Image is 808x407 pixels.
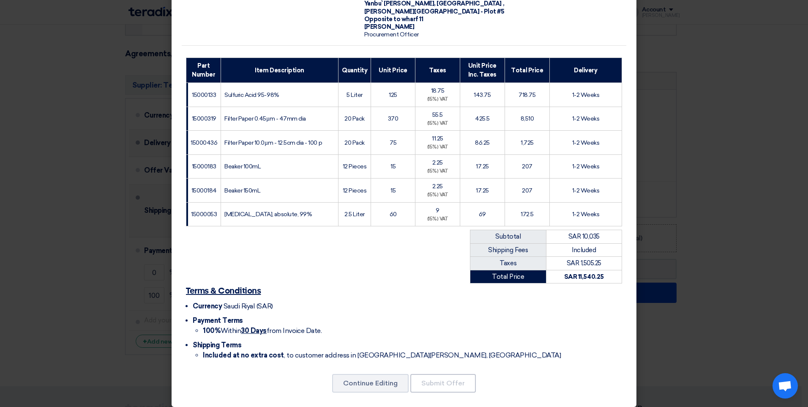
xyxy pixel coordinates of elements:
[186,83,221,107] td: 15000133
[390,211,397,218] span: 60
[475,115,490,122] span: 425.5
[224,187,260,194] span: Beaker 150mL
[332,374,409,393] button: Continue Editing
[224,115,306,122] span: Filter Paper 0.45µm - 47mm dia
[186,202,221,226] td: 15000053
[203,351,284,359] strong: Included at no extra cost
[522,187,532,194] span: 207
[476,163,489,170] span: 17.25
[572,139,600,146] span: 1-2 Weeks
[224,211,312,218] span: [MEDICAL_DATA], absolute, 99%
[419,96,456,103] div: (15%) VAT
[475,139,490,146] span: 86.25
[432,183,443,190] span: 2.25
[572,115,600,122] span: 1-2 Weeks
[432,159,443,166] span: 2.25
[347,91,363,99] span: 5 Liter
[479,211,486,218] span: 69
[572,211,600,218] span: 1-2 Weeks
[241,327,267,335] u: 30 Days
[224,163,261,170] span: Beaker 100mL
[564,273,604,280] strong: SAR 11,540.25
[432,135,443,142] span: 11.25
[419,144,456,151] div: (15%) VAT
[186,58,221,83] th: Part Number
[193,316,243,324] span: Payment Terms
[193,341,241,349] span: Shipping Terms
[431,87,445,94] span: 18.75
[521,115,534,122] span: 8,510
[474,91,491,99] span: 143.75
[224,139,322,146] span: Filter Paper 10.0µm - 12.5cm dia - 100 p
[410,374,476,393] button: Submit Offer
[519,91,535,99] span: 718.75
[572,246,596,254] span: Included
[436,207,439,214] span: 9
[546,230,622,244] td: SAR 10,035
[186,107,221,131] td: 15000319
[470,243,546,257] td: Shipping Fees
[470,230,546,244] td: Subtotal
[221,58,338,83] th: Item Description
[388,115,399,122] span: 370
[572,91,600,99] span: 1-2 Weeks
[343,163,367,170] span: 12 Pieces
[371,58,415,83] th: Unit Price
[186,131,221,155] td: 15000436
[505,58,549,83] th: Total Price
[470,257,546,270] td: Taxes
[572,187,600,194] span: 1-2 Weeks
[344,115,365,122] span: 20 Pack
[344,139,365,146] span: 20 Pack
[224,91,279,99] span: Sulfuric Acid 95-98%
[344,211,365,218] span: 2.5 Liter
[389,91,397,99] span: 125
[419,120,456,127] div: (15%) VAT
[364,31,419,38] span: Procurement Officer
[186,154,221,179] td: 15000183
[419,192,456,199] div: (15%) VAT
[522,163,532,170] span: 207
[364,23,415,30] span: [PERSON_NAME]
[432,111,443,118] span: 55.5
[773,373,798,399] a: Open chat
[419,168,456,175] div: (15%) VAT
[521,211,534,218] span: 172.5
[203,350,622,360] li: , to customer address in [GEOGRAPHIC_DATA][PERSON_NAME], [GEOGRAPHIC_DATA]
[186,179,221,203] td: 15000184
[338,58,371,83] th: Quantity
[186,287,261,295] u: Terms & Conditions
[567,259,601,267] span: SAR 1,505.25
[390,187,396,194] span: 15
[224,302,273,310] span: Saudi Riyal (SAR)
[419,216,456,223] div: (15%) VAT
[203,327,221,335] strong: 100%
[343,187,367,194] span: 12 Pieces
[549,58,622,83] th: Delivery
[470,270,546,283] td: Total Price
[203,327,322,335] span: Within from Invoice Date.
[460,58,505,83] th: Unit Price Inc. Taxes
[476,187,489,194] span: 17.25
[390,163,396,170] span: 15
[572,163,600,170] span: 1-2 Weeks
[193,302,222,310] span: Currency
[521,139,534,146] span: 1,725
[415,58,460,83] th: Taxes
[390,139,396,146] span: 75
